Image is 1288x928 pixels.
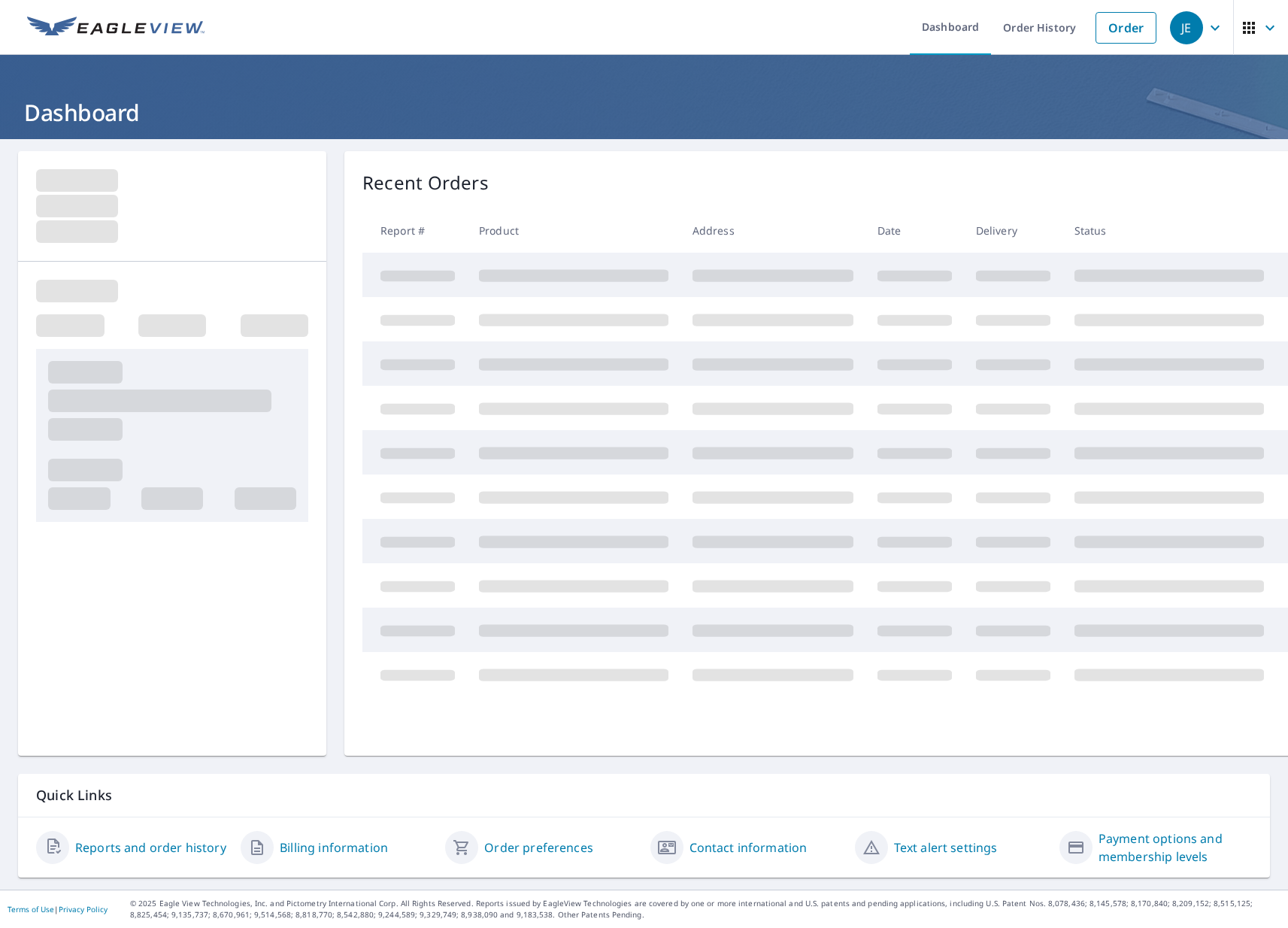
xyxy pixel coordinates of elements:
p: Quick Links [36,786,1252,805]
a: Payment options and membership levels [1099,829,1252,866]
p: | [8,905,108,914]
th: Date [865,208,964,253]
a: Text alert settings [894,839,998,857]
p: Recent Orders [362,169,489,196]
a: Billing information [280,839,388,857]
th: Status [1062,208,1276,253]
div: JE [1170,11,1203,44]
th: Product [467,208,680,253]
a: Order [1096,12,1156,44]
a: Terms of Use [8,904,54,914]
p: © 2025 Eagle View Technologies, Inc. and Pictometry International Corp. All Rights Reserved. Repo... [130,898,1280,920]
th: Delivery [964,208,1062,253]
th: Report # [362,208,467,253]
a: Reports and order history [75,839,226,857]
a: Privacy Policy [59,904,108,914]
a: Order preferences [484,839,593,857]
h1: Dashboard [18,97,1270,128]
a: Contact information [689,839,808,857]
th: Address [680,208,865,253]
img: EV Logo [27,17,205,39]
